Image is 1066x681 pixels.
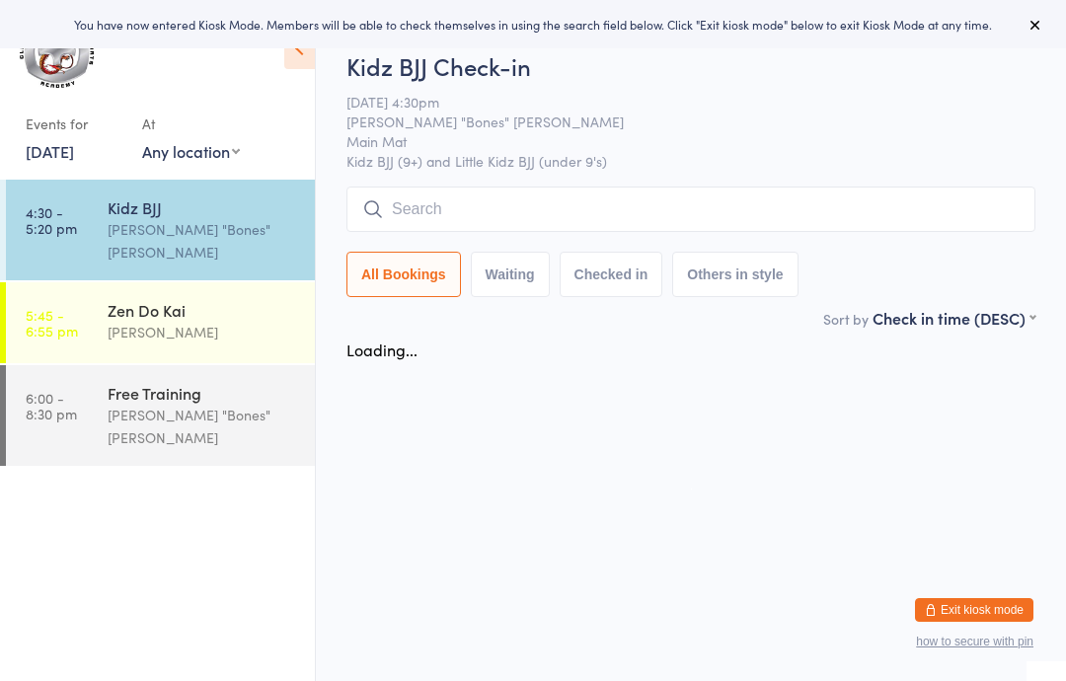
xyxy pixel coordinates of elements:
a: 6:00 -8:30 pmFree Training[PERSON_NAME] "Bones" [PERSON_NAME] [6,365,315,466]
a: 5:45 -6:55 pmZen Do Kai[PERSON_NAME] [6,282,315,363]
button: Exit kiosk mode [915,598,1033,622]
span: [PERSON_NAME] "Bones" [PERSON_NAME] [346,112,1005,131]
button: how to secure with pin [916,635,1033,648]
button: Waiting [471,252,550,297]
h2: Kidz BJJ Check-in [346,49,1035,82]
time: 4:30 - 5:20 pm [26,204,77,236]
input: Search [346,187,1035,232]
div: Check in time (DESC) [873,307,1035,329]
div: You have now entered Kiosk Mode. Members will be able to check themselves in using the search fie... [32,16,1034,33]
span: Kidz BJJ (9+) and Little Kidz BJJ (under 9's) [346,151,1035,171]
div: [PERSON_NAME] "Bones" [PERSON_NAME] [108,404,298,449]
div: Events for [26,108,122,140]
label: Sort by [823,309,869,329]
a: 4:30 -5:20 pmKidz BJJ[PERSON_NAME] "Bones" [PERSON_NAME] [6,180,315,280]
span: Main Mat [346,131,1005,151]
a: [DATE] [26,140,74,162]
div: Zen Do Kai [108,299,298,321]
button: All Bookings [346,252,461,297]
div: [PERSON_NAME] [108,321,298,343]
span: [DATE] 4:30pm [346,92,1005,112]
time: 6:00 - 8:30 pm [26,390,77,421]
time: 5:45 - 6:55 pm [26,307,78,339]
button: Checked in [560,252,663,297]
div: Kidz BJJ [108,196,298,218]
div: Free Training [108,382,298,404]
div: Any location [142,140,240,162]
button: Others in style [672,252,798,297]
div: Loading... [346,339,418,360]
div: At [142,108,240,140]
div: [PERSON_NAME] "Bones" [PERSON_NAME] [108,218,298,264]
img: Gladstone Martial Arts Academy [20,15,94,88]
